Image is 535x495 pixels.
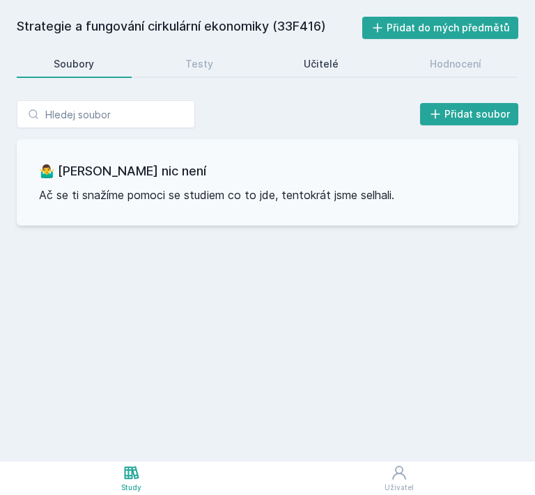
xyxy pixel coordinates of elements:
button: Přidat soubor [420,103,519,125]
div: Uživatel [385,482,414,493]
a: Hodnocení [393,50,519,78]
p: Ač se ti snažíme pomoci se studiem co to jde, tentokrát jsme selhali. [39,187,496,203]
div: Study [121,482,141,493]
button: Přidat do mých předmětů [362,17,519,39]
h2: Strategie a fungování cirkulární ekonomiky (33F416) [17,17,362,39]
div: Učitelé [304,57,339,71]
input: Hledej soubor [17,100,195,128]
a: Soubory [17,50,132,78]
div: Soubory [54,57,94,71]
h3: 🤷‍♂️ [PERSON_NAME] nic není [39,162,496,181]
div: Hodnocení [430,57,481,71]
div: Testy [185,57,213,71]
a: Testy [148,50,251,78]
a: Učitelé [267,50,376,78]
